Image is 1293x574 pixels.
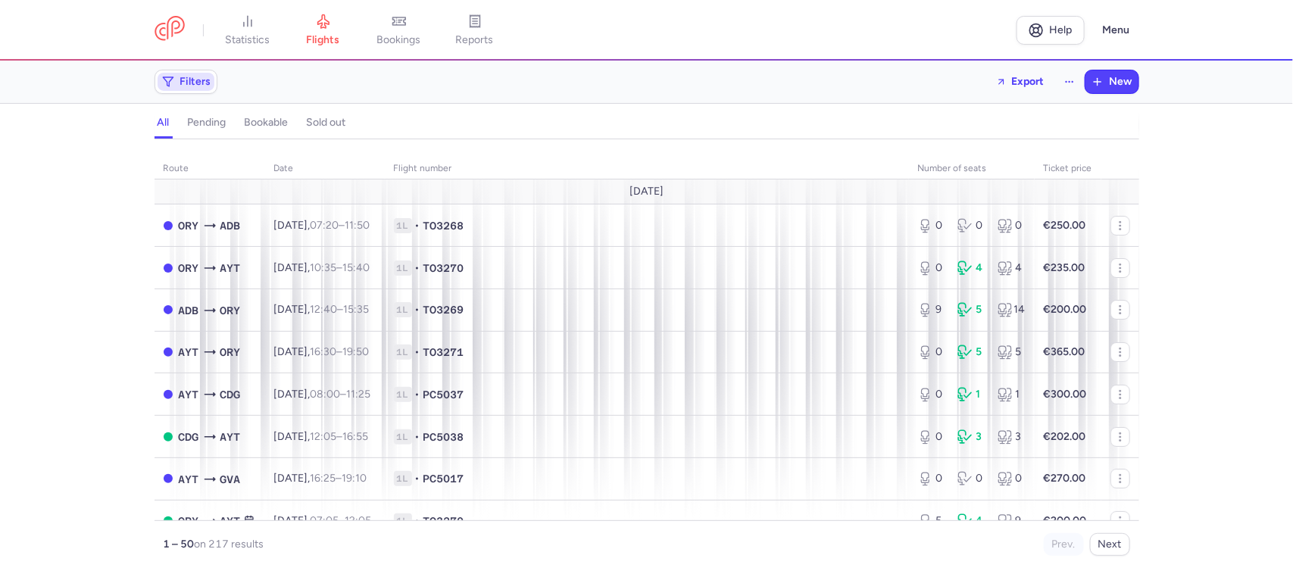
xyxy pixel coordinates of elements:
[423,260,464,276] span: TO3270
[957,471,985,486] div: 0
[164,538,195,551] strong: 1 – 50
[918,429,946,445] div: 0
[220,302,241,319] span: ORY
[179,302,199,319] span: ADB
[957,513,985,529] div: 4
[415,513,420,529] span: •
[220,217,241,234] span: ADB
[918,218,946,233] div: 0
[274,514,372,527] span: [DATE],
[394,260,412,276] span: 1L
[220,344,241,360] span: ORY
[311,345,337,358] time: 16:30
[179,217,199,234] span: ORY
[423,345,464,360] span: TO3271
[957,387,985,402] div: 1
[423,218,464,233] span: TO3268
[188,116,226,129] h4: pending
[345,514,372,527] time: 12:05
[1049,24,1072,36] span: Help
[220,471,241,488] span: GVA
[179,513,199,529] span: ORY
[274,430,369,443] span: [DATE],
[415,218,420,233] span: •
[423,387,464,402] span: PC5037
[394,429,412,445] span: 1L
[1012,76,1045,87] span: Export
[1044,345,1085,358] strong: €365.00
[998,218,1026,233] div: 0
[311,303,338,316] time: 12:40
[311,345,370,358] span: –
[274,303,370,316] span: [DATE],
[456,33,494,47] span: reports
[415,345,420,360] span: •
[179,429,199,445] span: CDG
[1090,533,1130,556] button: Next
[998,513,1026,529] div: 9
[909,158,1035,180] th: number of seats
[225,33,270,47] span: statistics
[307,116,346,129] h4: sold out
[986,70,1054,94] button: Export
[274,388,371,401] span: [DATE],
[311,472,336,485] time: 16:25
[361,14,437,47] a: bookings
[220,429,241,445] span: AYT
[423,513,464,529] span: TO3270
[1085,70,1138,93] button: New
[394,302,412,317] span: 1L
[311,514,372,527] span: –
[423,471,464,486] span: PC5017
[1044,514,1087,527] strong: €200.00
[274,472,367,485] span: [DATE],
[311,261,337,274] time: 10:35
[957,345,985,360] div: 5
[998,260,1026,276] div: 4
[274,261,370,274] span: [DATE],
[998,345,1026,360] div: 5
[158,116,170,129] h4: all
[629,186,664,198] span: [DATE]
[155,158,265,180] th: route
[1035,158,1101,180] th: Ticket price
[180,76,211,88] span: Filters
[220,386,241,403] span: CDG
[1044,388,1087,401] strong: €300.00
[245,116,289,129] h4: bookable
[342,472,367,485] time: 19:10
[307,33,340,47] span: flights
[179,471,199,488] span: AYT
[377,33,421,47] span: bookings
[311,303,370,316] span: –
[265,158,385,180] th: date
[918,302,946,317] div: 9
[179,386,199,403] span: AYT
[311,388,341,401] time: 08:00
[155,70,217,93] button: Filters
[1044,430,1086,443] strong: €202.00
[998,302,1026,317] div: 14
[311,219,370,232] span: –
[385,158,909,180] th: Flight number
[423,429,464,445] span: PC5038
[311,388,371,401] span: –
[957,218,985,233] div: 0
[415,260,420,276] span: •
[415,471,420,486] span: •
[311,430,337,443] time: 12:05
[998,471,1026,486] div: 0
[998,387,1026,402] div: 1
[344,303,370,316] time: 15:35
[415,387,420,402] span: •
[311,430,369,443] span: –
[437,14,513,47] a: reports
[274,219,370,232] span: [DATE],
[957,302,985,317] div: 5
[415,302,420,317] span: •
[1044,303,1087,316] strong: €200.00
[343,261,370,274] time: 15:40
[343,345,370,358] time: 19:50
[311,514,339,527] time: 07:05
[918,513,946,529] div: 5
